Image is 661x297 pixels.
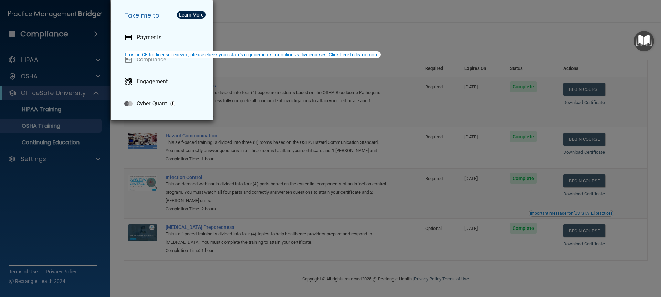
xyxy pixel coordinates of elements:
a: Engagement [119,72,208,91]
button: Open Resource Center [634,31,654,51]
p: Cyber Quant [137,100,167,107]
a: Cyber Quant [119,94,208,113]
p: Engagement [137,78,168,85]
button: Learn More [177,11,206,19]
a: Compliance [119,50,208,69]
h5: Take me to: [119,6,208,25]
a: Payments [119,28,208,47]
div: If using CE for license renewal, please check your state's requirements for online vs. live cours... [125,52,380,57]
button: If using CE for license renewal, please check your state's requirements for online vs. live cours... [124,51,381,58]
p: Payments [137,34,161,41]
div: Learn More [179,12,203,17]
